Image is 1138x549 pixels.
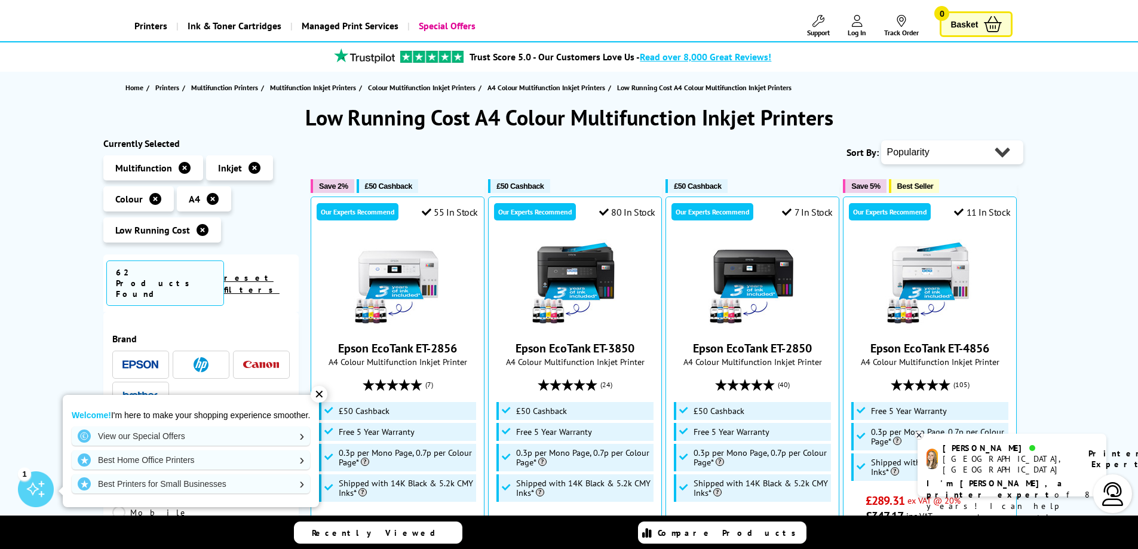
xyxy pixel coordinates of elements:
div: 7 In Stock [782,206,833,218]
button: £50 Cashback [665,179,727,193]
a: Printers [155,81,182,94]
span: £239.00 [688,514,727,529]
span: Free 5 Year Warranty [871,406,947,416]
div: 55 In Stock [422,206,478,218]
a: Multifunction Printers [191,81,261,94]
span: Support [807,28,830,37]
span: A4 Colour Multifunction Inkjet Printers [487,81,605,94]
a: Epson EcoTank ET-4856 [885,319,975,331]
span: Ink & Toner Cartridges [188,11,281,41]
span: Best Seller [897,182,934,191]
a: Brother [122,388,158,403]
a: Epson EcoTank ET-4856 [870,341,989,356]
img: amy-livechat.png [927,449,938,470]
a: Mobile [112,506,201,519]
img: Epson EcoTank ET-3850 [530,239,620,329]
span: Compare Products [658,527,802,538]
a: Best Home Office Printers [72,450,310,470]
a: Printers [125,11,176,41]
span: Save 2% [319,182,348,191]
div: Currently Selected [103,137,299,149]
a: reset filters [224,272,280,295]
a: Epson [122,357,158,372]
span: £50 Cashback [365,182,412,191]
span: £238.85 [333,514,372,529]
a: Epson EcoTank ET-2856 [338,341,457,356]
img: Canon [243,361,279,369]
img: Epson EcoTank ET-2856 [353,239,443,329]
a: Epson EcoTank ET-2850 [693,341,812,356]
div: Our Experts Recommend [671,203,753,220]
span: A4 Colour Multifunction Inkjet Printer [849,356,1010,367]
a: Recently Viewed [294,522,462,544]
a: Home [125,81,146,94]
span: ex VAT @ 20% [907,495,961,506]
img: Epson EcoTank ET-4856 [885,239,975,329]
span: A4 [189,193,200,205]
span: 62 Products Found [106,260,224,306]
div: 11 In Stock [954,206,1010,218]
span: Low Running Cost A4 Colour Multifunction Inkjet Printers [617,83,792,92]
span: Colour [115,193,143,205]
a: Epson EcoTank ET-3850 [516,341,634,356]
a: Multifunction Inkjet Printers [270,81,359,94]
a: Special Offers [407,11,484,41]
span: Save 5% [851,182,880,191]
span: (40) [778,373,790,396]
span: 0.3p per Mono Page, 0.7p per Colour Page* [339,448,474,467]
span: £50 Cashback [516,406,567,416]
span: £50 Cashback [674,182,721,191]
span: (105) [953,373,970,396]
a: A4 Colour Multifunction Inkjet Printers [487,81,608,94]
div: 80 In Stock [599,206,655,218]
span: £289.31 [866,493,904,508]
span: Shipped with 14K Black & 5.2k CMY Inks* [694,479,829,498]
a: Canon [243,357,279,372]
div: 1 [18,467,31,480]
span: £50 Cashback [339,406,389,416]
span: £347.17 [866,508,903,524]
button: Best Seller [889,179,940,193]
span: 0.3p per Mono Page, 0.7p per Colour Page* [694,448,829,467]
span: 0 [934,6,949,21]
span: Shipped with 14K Black & 5.2k CMY Inks* [516,479,651,498]
a: Colour Multifunction Inkjet Printers [368,81,478,94]
span: (7) [425,373,433,396]
span: Log In [848,28,866,37]
img: trustpilot rating [400,51,464,63]
span: Recently Viewed [312,527,447,538]
div: [GEOGRAPHIC_DATA], [GEOGRAPHIC_DATA] [943,453,1073,475]
div: Our Experts Recommend [849,203,931,220]
span: Brand [112,333,290,345]
div: Our Experts Recommend [317,203,398,220]
button: Save 5% [843,179,886,193]
span: (24) [600,373,612,396]
a: Epson EcoTank ET-2850 [708,319,797,331]
span: £50 Cashback [694,406,744,416]
div: ✕ [311,386,327,403]
span: Free 5 Year Warranty [694,427,769,437]
p: I'm here to make your shopping experience smoother. [72,410,310,421]
span: Basket [950,16,978,32]
div: Our Experts Recommend [494,203,576,220]
span: £329.00 [511,514,550,529]
span: Read over 8,000 Great Reviews! [640,51,771,63]
button: Save 2% [311,179,354,193]
span: Printers [155,81,179,94]
span: Free 5 Year Warranty [339,427,415,437]
div: [PERSON_NAME] [943,443,1073,453]
strong: Welcome! [72,410,111,420]
span: Shipped with 14K Black & 5.2k CMY Inks* [871,458,1006,477]
b: I'm [PERSON_NAME], a printer expert [927,478,1066,500]
img: Epson EcoTank ET-2850 [708,239,797,329]
a: Epson EcoTank ET-3850 [530,319,620,331]
span: Free 5 Year Warranty [516,427,592,437]
img: user-headset-light.svg [1101,482,1125,506]
a: Epson EcoTank ET-2856 [353,319,443,331]
a: HP [183,357,219,372]
a: Compare Products [638,522,806,544]
img: trustpilot rating [329,48,400,63]
span: Inkjet [218,162,242,174]
a: Managed Print Services [290,11,407,41]
span: A4 Colour Multifunction Inkjet Printer [317,356,478,367]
